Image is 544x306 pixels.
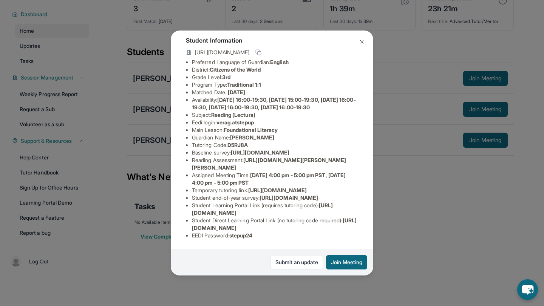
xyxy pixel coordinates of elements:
[192,81,358,89] li: Program Type:
[359,39,365,45] img: Close Icon
[192,73,358,81] li: Grade Level:
[192,149,358,156] li: Baseline survey :
[216,119,254,125] span: verag.atstepup
[270,59,289,65] span: English
[192,217,358,232] li: Student Direct Learning Portal Link (no tutoring code required) :
[192,66,358,73] li: District:
[192,89,358,96] li: Matched Date:
[192,194,358,202] li: Student end-of-year survey :
[192,126,358,134] li: Main Lesson :
[192,157,346,171] span: [URL][DOMAIN_NAME][PERSON_NAME][PERSON_NAME]
[326,255,367,269] button: Join Meeting
[192,156,358,171] li: Reading Assessment :
[192,111,358,119] li: Subject :
[228,89,245,95] span: [DATE]
[192,96,358,111] li: Availability:
[254,48,263,57] button: Copy link
[231,149,289,156] span: [URL][DOMAIN_NAME]
[517,279,538,300] button: chat-button
[192,58,358,66] li: Preferred Language of Guardian:
[260,194,318,201] span: [URL][DOMAIN_NAME]
[270,255,323,269] a: Submit an update
[195,49,249,56] span: [URL][DOMAIN_NAME]
[192,171,358,187] li: Assigned Meeting Time :
[192,96,356,110] span: [DATE] 16:00-19:30, [DATE] 15:00-19:30, [DATE] 16:00-19:30, [DATE] 16:00-19:30, [DATE] 16:00-19:30
[192,202,358,217] li: Student Learning Portal Link (requires tutoring code) :
[192,141,358,149] li: Tutoring Code :
[211,112,255,118] span: Reading (Lectura)
[192,134,358,141] li: Guardian Name :
[192,119,358,126] li: Eedi login :
[248,187,307,193] span: [URL][DOMAIN_NAME]
[222,74,230,80] span: 3rd
[227,142,248,148] span: D5RJ8A
[229,232,253,239] span: stepup24
[224,127,278,133] span: Foundational Literacy
[230,134,274,141] span: [PERSON_NAME]
[192,172,346,186] span: [DATE] 4:00 pm - 5:00 pm PST, [DATE] 4:00 pm - 5:00 pm PST
[227,81,261,88] span: Traditional 1:1
[192,187,358,194] li: Temporary tutoring link :
[210,66,261,73] span: Citizens of the World
[192,232,358,239] li: EEDI Password :
[186,36,358,45] h4: Student Information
